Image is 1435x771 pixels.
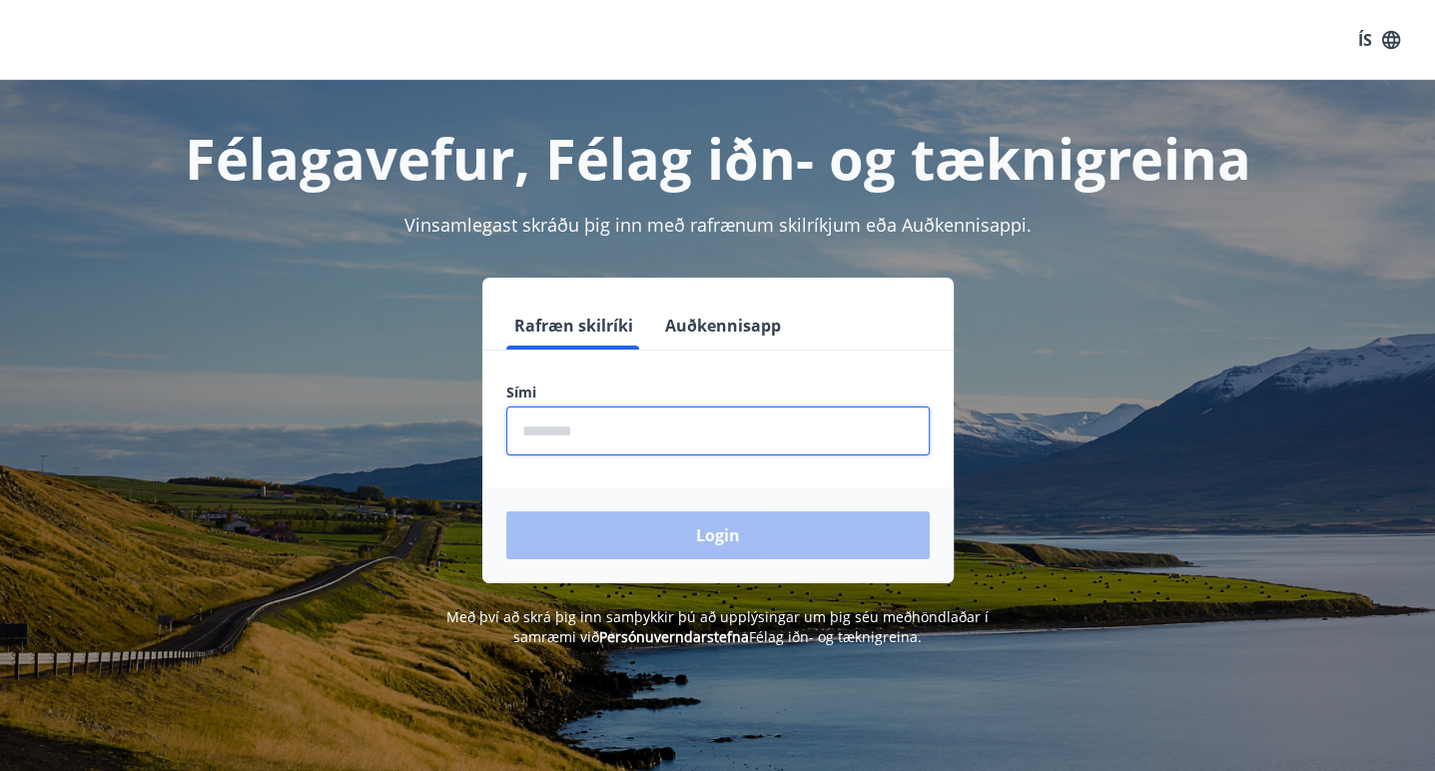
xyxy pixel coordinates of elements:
[1347,22,1411,58] button: ÍS
[404,213,1032,237] span: Vinsamlegast skráðu þig inn með rafrænum skilríkjum eða Auðkennisappi.
[506,383,930,402] label: Sími
[446,607,989,646] span: Með því að skrá þig inn samþykkir þú að upplýsingar um þig séu meðhöndlaðar í samræmi við Félag i...
[24,120,1411,196] h1: Félagavefur, Félag iðn- og tæknigreina
[506,302,641,350] button: Rafræn skilríki
[657,302,789,350] button: Auðkennisapp
[599,627,749,646] a: Persónuverndarstefna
